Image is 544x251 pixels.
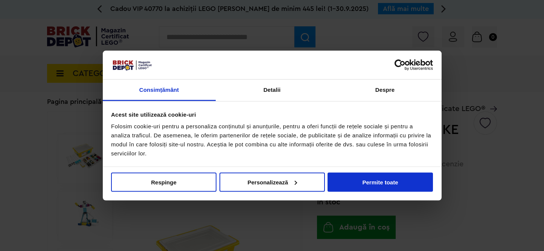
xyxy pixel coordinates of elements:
[111,110,433,119] div: Acest site utilizează cookie-uri
[329,80,442,101] a: Despre
[111,172,216,192] button: Respinge
[328,172,433,192] button: Permite toate
[216,80,329,101] a: Detalii
[103,80,216,101] a: Consimțământ
[219,172,325,192] button: Personalizează
[111,59,152,71] img: siglă
[367,59,433,70] a: Usercentrics Cookiebot - opens in a new window
[111,122,433,158] div: Folosim cookie-uri pentru a personaliza conținutul și anunțurile, pentru a oferi funcții de rețel...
